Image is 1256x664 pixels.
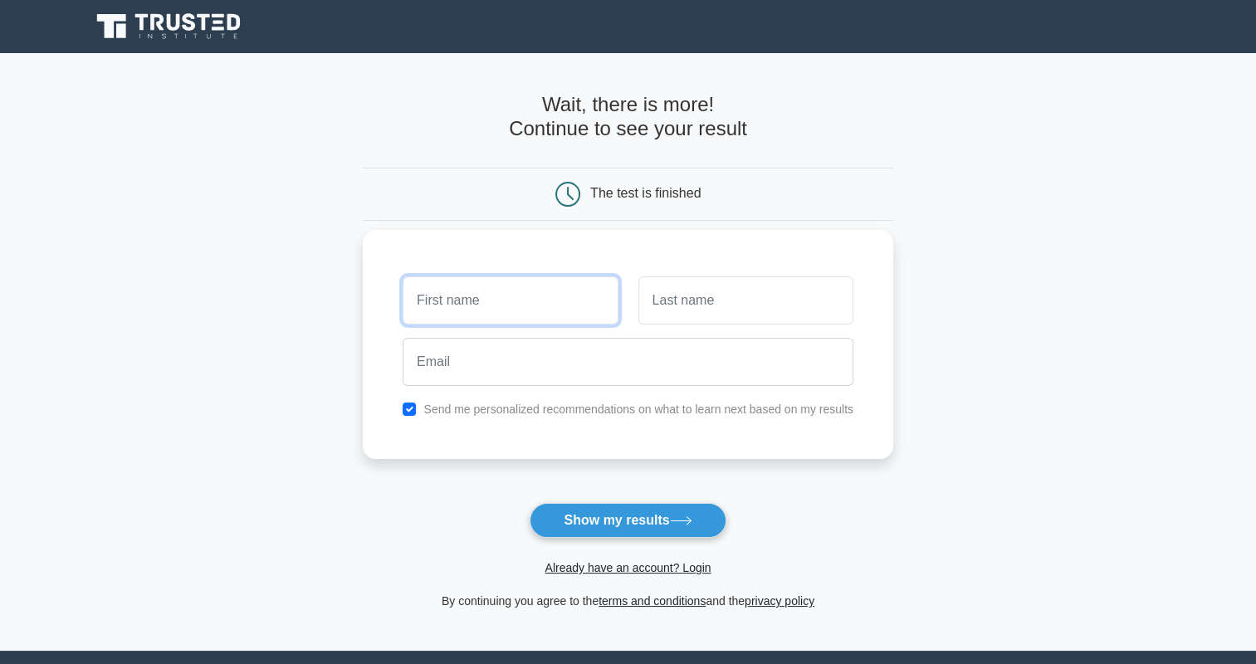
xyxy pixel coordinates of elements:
a: Already have an account? Login [545,561,711,574]
div: The test is finished [590,186,701,200]
h4: Wait, there is more! Continue to see your result [363,93,893,141]
a: privacy policy [745,594,814,608]
input: Last name [638,276,853,325]
button: Show my results [530,503,726,538]
a: terms and conditions [599,594,706,608]
div: By continuing you agree to the and the [353,591,903,611]
input: First name [403,276,618,325]
input: Email [403,338,853,386]
label: Send me personalized recommendations on what to learn next based on my results [423,403,853,416]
